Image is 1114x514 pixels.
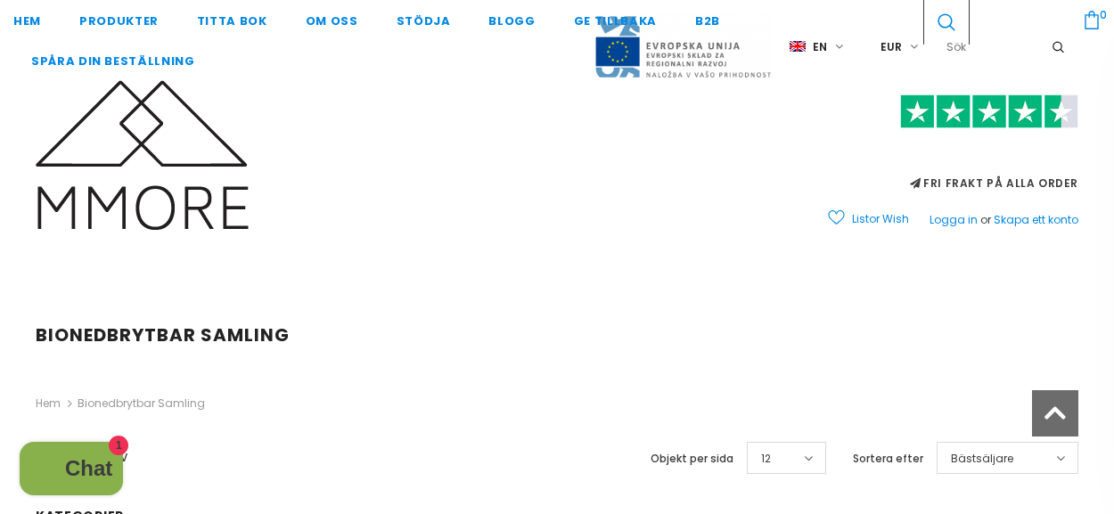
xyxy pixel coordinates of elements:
span: or [980,212,991,227]
span: Blogg [488,12,535,29]
span: Bästsäljare [951,450,1013,468]
span: Spåra din beställning [31,53,195,69]
span: 12 [761,450,771,468]
a: Spåra din beställning [31,40,195,80]
span: B2B [695,12,720,29]
span: Listor Wish [852,210,909,228]
label: Sortera efter [853,450,923,468]
a: 0 [1069,8,1114,29]
label: Objekt per sida [651,450,733,468]
iframe: Customer reviews powered by Trustpilot [811,128,1078,175]
span: Om oss [306,12,358,29]
a: Logga in [930,212,978,227]
span: Ge tillbaka [574,12,657,29]
img: Lita på Pilot Stars [900,94,1078,129]
span: stödja [397,12,451,29]
a: Bionedbrytbar samling [78,396,205,411]
span: Produkter [79,12,159,29]
a: Listor Wish [828,203,909,234]
span: Titta bok [197,12,267,29]
span: Bionedbrytbar samling [36,322,290,347]
span: Hem [13,12,41,29]
a: Skapa ett konto [994,212,1078,227]
span: Fri frakt på alla order [811,102,1078,191]
a: Hem [36,393,61,414]
img: MMORE-fall [36,80,249,230]
span: 0 [1093,4,1113,25]
inbox-online-store-chat: Shopify online store chat [14,442,128,500]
